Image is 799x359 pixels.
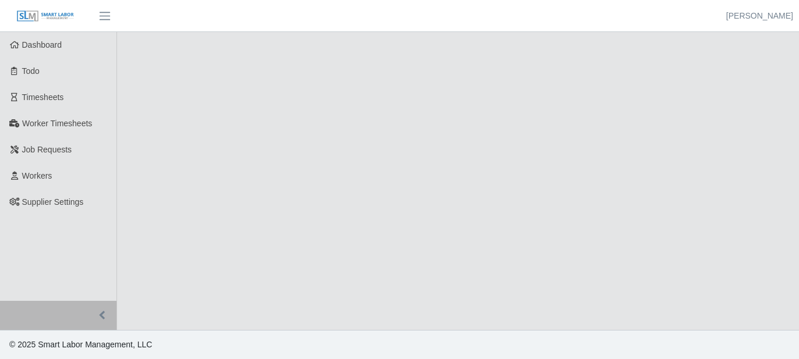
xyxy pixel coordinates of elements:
a: [PERSON_NAME] [726,10,793,22]
span: Worker Timesheets [22,119,92,128]
span: Supplier Settings [22,197,84,207]
span: Job Requests [22,145,72,154]
img: SLM Logo [16,10,75,23]
span: Dashboard [22,40,62,49]
span: Todo [22,66,40,76]
span: Workers [22,171,52,180]
span: Timesheets [22,93,64,102]
span: © 2025 Smart Labor Management, LLC [9,340,152,349]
